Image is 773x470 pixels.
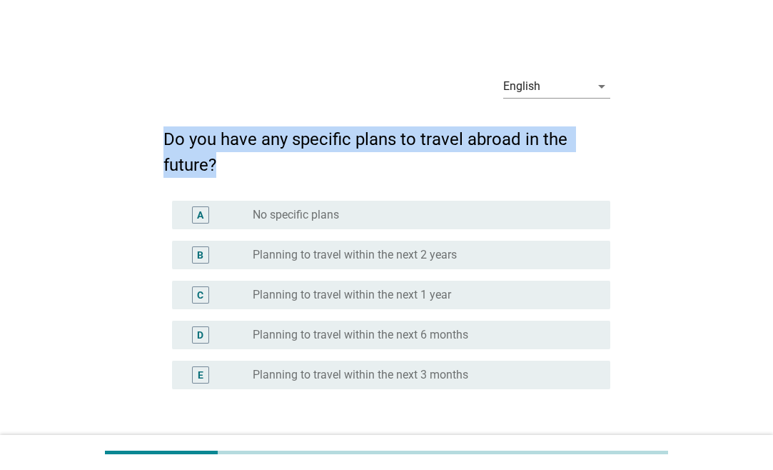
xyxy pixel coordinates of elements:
div: E [198,367,203,382]
i: arrow_drop_down [593,78,610,95]
label: Planning to travel within the next 6 months [253,328,468,342]
div: D [197,327,203,342]
div: English [503,80,540,93]
label: Planning to travel within the next 2 years [253,248,457,262]
label: Planning to travel within the next 1 year [253,288,451,302]
div: A [197,207,203,222]
label: No specific plans [253,208,339,222]
h2: Do you have any specific plans to travel abroad in the future? [163,112,610,178]
label: Planning to travel within the next 3 months [253,368,468,382]
div: C [197,287,203,302]
div: B [197,247,203,262]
